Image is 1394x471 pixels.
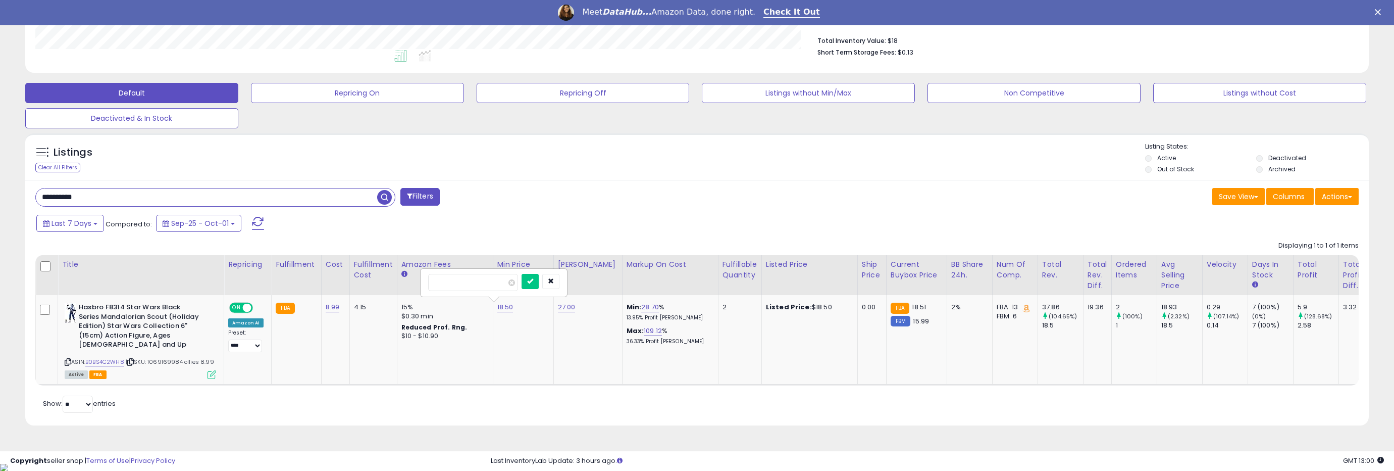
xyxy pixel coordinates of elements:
[1042,321,1083,330] div: 18.5
[1145,142,1369,152] p: Listing States:
[862,259,882,280] div: Ship Price
[401,259,489,270] div: Amazon Fees
[1207,303,1248,312] div: 0.29
[401,332,485,341] div: $10 - $10.90
[51,218,91,228] span: Last 7 Days
[326,302,340,312] a: 8.99
[54,146,92,160] h5: Listings
[891,303,909,314] small: FBA
[171,218,229,228] span: Sep-25 - Oct-01
[276,259,317,270] div: Fulfillment
[766,303,850,312] div: $18.50
[582,7,755,17] div: Meet Amazon Data, done right.
[913,316,929,326] span: 15.99
[817,36,886,45] b: Total Inventory Value:
[85,358,124,366] a: B0BS4C2WH8
[491,456,1384,466] div: Last InventoryLab Update: 3 hours ago.
[1049,312,1077,320] small: (104.65%)
[997,312,1030,321] div: FBM: 6
[912,302,926,312] span: 18.51
[43,399,116,408] span: Show: entries
[1298,259,1334,280] div: Total Profit
[497,259,549,270] div: Min Price
[25,83,238,103] button: Default
[1122,312,1143,320] small: (100%)
[1304,312,1332,320] small: (128.68%)
[891,259,943,280] div: Current Buybox Price
[1266,188,1314,205] button: Columns
[722,259,757,280] div: Fulfillable Quantity
[951,303,985,312] div: 2%
[766,302,812,312] b: Listed Price:
[627,314,710,321] p: 13.95% Profit [PERSON_NAME]
[602,7,651,17] i: DataHub...
[722,303,754,312] div: 2
[558,302,576,312] a: 27.00
[1252,312,1266,320] small: (0%)
[65,303,76,323] img: 41+iKDMONJL._SL40_.jpg
[1157,165,1194,173] label: Out of Stock
[1207,321,1248,330] div: 0.14
[1042,303,1083,312] div: 37.86
[1252,259,1289,280] div: Days In Stock
[126,358,214,366] span: | SKU: 1069169984 ollies 8.99
[401,312,485,321] div: $0.30 min
[251,304,268,312] span: OFF
[228,329,264,352] div: Preset:
[400,188,440,206] button: Filters
[1298,303,1338,312] div: 5.9
[862,303,879,312] div: 0.00
[627,259,714,270] div: Markup on Cost
[1315,188,1359,205] button: Actions
[1268,165,1296,173] label: Archived
[997,303,1030,312] div: FBA: 13
[1213,312,1239,320] small: (107.14%)
[1161,303,1202,312] div: 18.93
[1212,188,1265,205] button: Save View
[641,302,659,312] a: 28.70
[817,34,1351,46] li: $18
[927,83,1141,103] button: Non Competitive
[10,456,175,466] div: seller snap | |
[1278,241,1359,251] div: Displaying 1 to 1 of 1 items
[89,370,107,379] span: FBA
[1273,192,1305,202] span: Columns
[898,48,913,57] span: $0.13
[627,326,644,336] b: Max:
[627,326,710,345] div: %
[622,255,718,295] th: The percentage added to the cost of goods (COGS) that forms the calculator for Min & Max prices.
[1252,321,1293,330] div: 7 (100%)
[276,303,294,314] small: FBA
[891,316,910,326] small: FBM
[627,302,642,312] b: Min:
[997,259,1034,280] div: Num of Comp.
[251,83,464,103] button: Repricing On
[25,108,238,128] button: Deactivated & In Stock
[1343,456,1384,465] span: 2025-10-9 13:00 GMT
[1252,303,1293,312] div: 7 (100%)
[1168,312,1190,320] small: (2.32%)
[79,303,201,352] b: Hasbro F8314 Star Wars Black Series Mandalorian Scout (Holiday Edition) Star Wars Collection 6" (...
[1157,154,1176,162] label: Active
[401,270,407,279] small: Amazon Fees.
[86,456,129,465] a: Terms of Use
[1268,154,1306,162] label: Deactivated
[1088,303,1104,312] div: 19.36
[702,83,915,103] button: Listings without Min/Max
[36,215,104,232] button: Last 7 Days
[1161,321,1202,330] div: 18.5
[62,259,220,270] div: Title
[1298,321,1338,330] div: 2.58
[497,302,513,312] a: 18.50
[228,318,264,327] div: Amazon AI
[1153,83,1366,103] button: Listings without Cost
[1161,259,1198,291] div: Avg Selling Price
[951,259,988,280] div: BB Share 24h.
[627,338,710,345] p: 36.33% Profit [PERSON_NAME]
[1343,303,1359,312] div: 3.32
[65,370,88,379] span: All listings currently available for purchase on Amazon
[35,163,80,172] div: Clear All Filters
[1343,259,1363,291] div: Total Profit Diff.
[558,5,574,21] img: Profile image for Georgie
[766,259,853,270] div: Listed Price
